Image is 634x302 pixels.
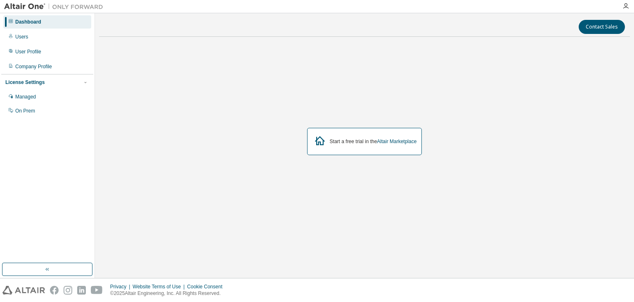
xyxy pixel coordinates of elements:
[64,286,72,295] img: instagram.svg
[187,283,227,290] div: Cookie Consent
[15,63,52,70] div: Company Profile
[15,108,35,114] div: On Prem
[15,34,28,40] div: Users
[91,286,103,295] img: youtube.svg
[2,286,45,295] img: altair_logo.svg
[50,286,59,295] img: facebook.svg
[15,48,41,55] div: User Profile
[15,93,36,100] div: Managed
[579,20,625,34] button: Contact Sales
[110,283,132,290] div: Privacy
[377,139,416,144] a: Altair Marketplace
[330,138,417,145] div: Start a free trial in the
[4,2,107,11] img: Altair One
[5,79,45,86] div: License Settings
[77,286,86,295] img: linkedin.svg
[110,290,227,297] p: © 2025 Altair Engineering, Inc. All Rights Reserved.
[132,283,187,290] div: Website Terms of Use
[15,19,41,25] div: Dashboard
